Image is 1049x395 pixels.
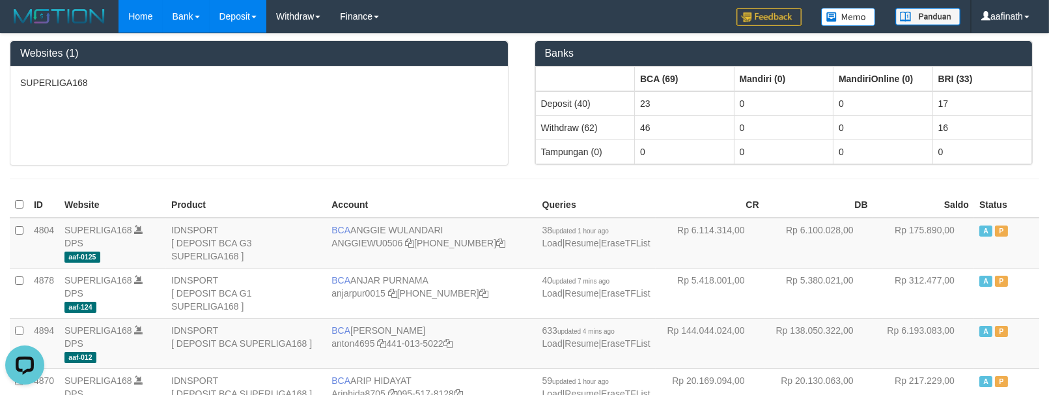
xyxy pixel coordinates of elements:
[601,288,650,299] a: EraseTFList
[29,192,59,218] th: ID
[64,352,96,363] span: aaf-012
[542,325,615,336] span: 633
[734,91,833,116] td: 0
[64,275,132,285] a: SUPERLIGA168
[331,288,385,299] a: anjarpur0015
[331,225,350,235] span: BCA
[64,225,132,235] a: SUPERLIGA168
[331,238,402,248] a: ANGGIEWU0506
[542,338,563,349] a: Load
[635,91,734,116] td: 23
[29,268,59,318] td: 4878
[542,288,563,299] a: Load
[326,318,537,368] td: [PERSON_NAME] 441-013-5022
[537,192,656,218] th: Queries
[535,115,635,139] td: Withdraw (62)
[326,192,537,218] th: Account
[29,218,59,269] td: 4804
[166,268,326,318] td: IDNSPORT [ DEPOSIT BCA G1 SUPERLIGA168 ]
[764,218,873,269] td: Rp 6.100.028,00
[542,225,609,235] span: 38
[635,115,734,139] td: 46
[542,275,650,299] span: | |
[552,227,609,235] span: updated 1 hour ago
[166,192,326,218] th: Product
[764,192,873,218] th: DB
[932,66,1032,91] th: Group: activate to sort column ascending
[833,139,933,164] td: 0
[64,375,132,386] a: SUPERLIGA168
[979,226,992,237] span: Active
[59,318,166,368] td: DPS
[873,268,974,318] td: Rp 312.477,00
[833,115,933,139] td: 0
[542,238,563,248] a: Load
[64,302,96,313] span: aaf-124
[656,218,764,269] td: Rp 6.114.314,00
[552,278,609,285] span: updated 7 mins ago
[821,8,876,26] img: Button%20Memo.svg
[565,338,598,349] a: Resume
[59,218,166,269] td: DPS
[552,378,609,385] span: updated 1 hour ago
[535,91,635,116] td: Deposit (40)
[10,7,109,26] img: MOTION_logo.png
[331,375,350,386] span: BCA
[557,328,615,335] span: updated 4 mins ago
[656,192,764,218] th: CR
[974,192,1039,218] th: Status
[932,115,1032,139] td: 16
[542,375,609,386] span: 59
[64,325,132,336] a: SUPERLIGA168
[326,218,537,269] td: ANGGIE WULANDARI [PHONE_NUMBER]
[59,192,166,218] th: Website
[326,268,537,318] td: ANJAR PURNAMA [PHONE_NUMBER]
[873,192,974,218] th: Saldo
[995,376,1008,387] span: Paused
[979,276,992,287] span: Active
[545,48,1023,59] h3: Banks
[166,218,326,269] td: IDNSPORT [ DEPOSIT BCA G3 SUPERLIGA168 ]
[895,8,960,25] img: panduan.png
[601,338,650,349] a: EraseTFList
[764,318,873,368] td: Rp 138.050.322,00
[656,318,764,368] td: Rp 144.044.024,00
[736,8,802,26] img: Feedback.jpg
[873,318,974,368] td: Rp 6.193.083,00
[833,66,933,91] th: Group: activate to sort column ascending
[635,139,734,164] td: 0
[734,66,833,91] th: Group: activate to sort column ascending
[932,139,1032,164] td: 0
[64,252,100,263] span: aaf-0125
[734,139,833,164] td: 0
[979,326,992,337] span: Active
[734,115,833,139] td: 0
[331,325,350,336] span: BCA
[601,238,650,248] a: EraseTFList
[542,275,609,285] span: 40
[995,276,1008,287] span: Paused
[29,318,59,368] td: 4894
[59,268,166,318] td: DPS
[331,275,350,285] span: BCA
[979,376,992,387] span: Active
[542,225,650,248] span: | |
[656,268,764,318] td: Rp 5.418.001,00
[5,5,44,44] button: Open LiveChat chat widget
[764,268,873,318] td: Rp 5.380.021,00
[166,318,326,368] td: IDNSPORT [ DEPOSIT BCA SUPERLIGA168 ]
[20,76,498,89] p: SUPERLIGA168
[535,139,635,164] td: Tampungan (0)
[542,325,650,349] span: | |
[995,326,1008,337] span: Paused
[331,338,374,349] a: anton4695
[635,66,734,91] th: Group: activate to sort column ascending
[995,226,1008,237] span: Paused
[873,218,974,269] td: Rp 175.890,00
[535,66,635,91] th: Group: activate to sort column ascending
[565,288,598,299] a: Resume
[20,48,498,59] h3: Websites (1)
[833,91,933,116] td: 0
[565,238,598,248] a: Resume
[932,91,1032,116] td: 17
